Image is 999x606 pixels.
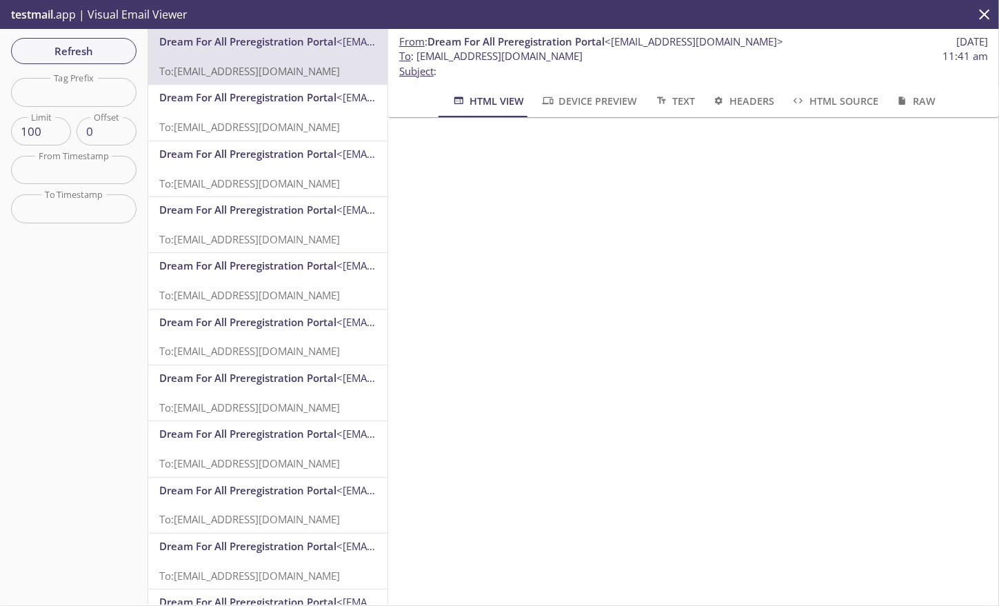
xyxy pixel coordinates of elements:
div: Dream For All Preregistration Portal<[EMAIL_ADDRESS][DOMAIN_NAME]>To:[EMAIL_ADDRESS][DOMAIN_NAME] [148,534,387,589]
span: Dream For All Preregistration Portal [159,315,336,329]
span: To: [EMAIL_ADDRESS][DOMAIN_NAME] [159,120,340,134]
span: <[EMAIL_ADDRESS][DOMAIN_NAME]> [605,34,783,48]
div: Dream For All Preregistration Portal<[EMAIL_ADDRESS][DOMAIN_NAME]>To:[EMAIL_ADDRESS][DOMAIN_NAME] [148,197,387,252]
span: Text [654,92,695,110]
span: <[EMAIL_ADDRESS][DOMAIN_NAME]> [336,539,515,553]
span: : [399,34,783,49]
span: <[EMAIL_ADDRESS][DOMAIN_NAME]> [336,203,515,216]
div: Dream For All Preregistration Portal<[EMAIL_ADDRESS][DOMAIN_NAME]>To:[EMAIL_ADDRESS][DOMAIN_NAME] [148,478,387,533]
div: Dream For All Preregistration Portal<[EMAIL_ADDRESS][DOMAIN_NAME]>To:[EMAIL_ADDRESS][DOMAIN_NAME] [148,253,387,308]
span: Dream For All Preregistration Portal [159,539,336,553]
span: Dream For All Preregistration Portal [159,371,336,385]
span: Dream For All Preregistration Portal [159,90,336,104]
span: Dream For All Preregistration Portal [159,34,336,48]
span: To: [EMAIL_ADDRESS][DOMAIN_NAME] [159,232,340,246]
span: Dream For All Preregistration Portal [427,34,605,48]
span: <[EMAIL_ADDRESS][DOMAIN_NAME]> [336,483,515,497]
div: Dream For All Preregistration Portal<[EMAIL_ADDRESS][DOMAIN_NAME]>To:[EMAIL_ADDRESS][DOMAIN_NAME] [148,421,387,476]
span: Refresh [22,42,125,60]
div: Dream For All Preregistration Portal<[EMAIL_ADDRESS][DOMAIN_NAME]>To:[EMAIL_ADDRESS][DOMAIN_NAME] [148,141,387,196]
span: Headers [712,92,774,110]
span: To: [EMAIL_ADDRESS][DOMAIN_NAME] [159,512,340,526]
span: <[EMAIL_ADDRESS][DOMAIN_NAME]> [336,90,515,104]
span: To: [EMAIL_ADDRESS][DOMAIN_NAME] [159,288,340,302]
div: Dream For All Preregistration Portal<[EMAIL_ADDRESS][DOMAIN_NAME]>To:[EMAIL_ADDRESS][DOMAIN_NAME] [148,365,387,421]
span: To: [EMAIL_ADDRESS][DOMAIN_NAME] [159,456,340,470]
span: testmail [11,7,53,22]
span: <[EMAIL_ADDRESS][DOMAIN_NAME]> [336,147,515,161]
span: <[EMAIL_ADDRESS][DOMAIN_NAME]> [336,315,515,329]
span: Dream For All Preregistration Portal [159,203,336,216]
span: <[EMAIL_ADDRESS][DOMAIN_NAME]> [336,34,515,48]
span: Device Preview [541,92,637,110]
span: To: [EMAIL_ADDRESS][DOMAIN_NAME] [159,64,340,78]
span: To: [EMAIL_ADDRESS][DOMAIN_NAME] [159,344,340,358]
span: 11:41 am [942,49,988,63]
span: <[EMAIL_ADDRESS][DOMAIN_NAME]> [336,371,515,385]
span: Subject [399,64,434,78]
span: Dream For All Preregistration Portal [159,259,336,272]
span: HTML Source [791,92,878,110]
span: To: [EMAIL_ADDRESS][DOMAIN_NAME] [159,569,340,583]
button: Refresh [11,38,137,64]
span: From [399,34,425,48]
span: Dream For All Preregistration Portal [159,427,336,441]
div: Dream For All Preregistration Portal<[EMAIL_ADDRESS][DOMAIN_NAME]>To:[EMAIL_ADDRESS][DOMAIN_NAME] [148,29,387,84]
span: To: [EMAIL_ADDRESS][DOMAIN_NAME] [159,176,340,190]
span: To [399,49,411,63]
span: <[EMAIL_ADDRESS][DOMAIN_NAME]> [336,259,515,272]
span: Dream For All Preregistration Portal [159,483,336,497]
span: Dream For All Preregistration Portal [159,147,336,161]
div: Dream For All Preregistration Portal<[EMAIL_ADDRESS][DOMAIN_NAME]>To:[EMAIL_ADDRESS][DOMAIN_NAME] [148,85,387,140]
p: : [399,49,988,79]
span: : [EMAIL_ADDRESS][DOMAIN_NAME] [399,49,583,63]
span: Raw [895,92,936,110]
span: <[EMAIL_ADDRESS][DOMAIN_NAME]> [336,427,515,441]
span: [DATE] [956,34,988,49]
div: Dream For All Preregistration Portal<[EMAIL_ADDRESS][DOMAIN_NAME]>To:[EMAIL_ADDRESS][DOMAIN_NAME] [148,310,387,365]
span: To: [EMAIL_ADDRESS][DOMAIN_NAME] [159,401,340,414]
span: HTML View [452,92,524,110]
